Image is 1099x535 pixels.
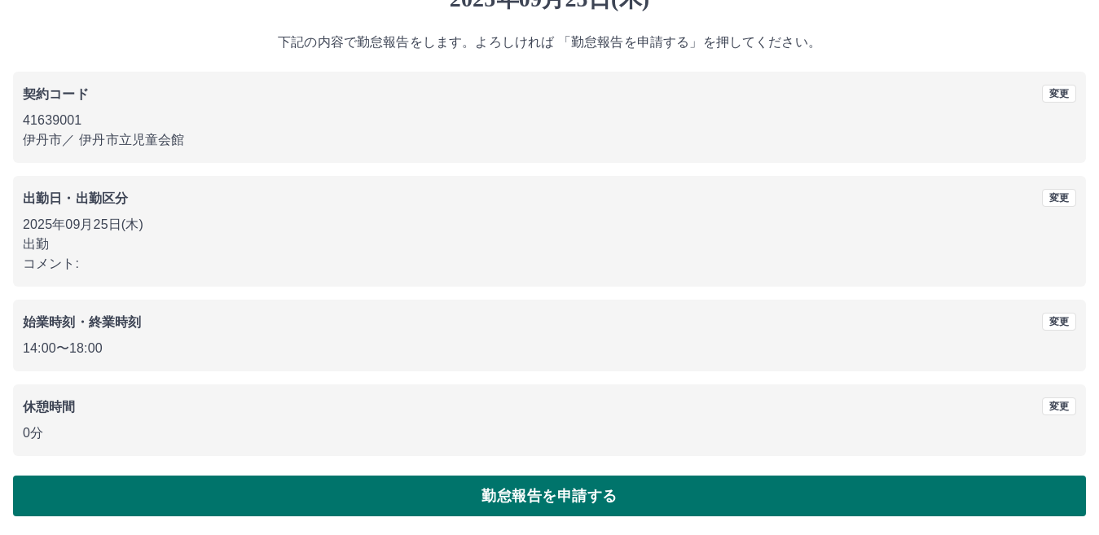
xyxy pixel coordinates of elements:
p: 14:00 〜 18:00 [23,339,1076,358]
b: 始業時刻・終業時刻 [23,315,141,329]
button: 変更 [1042,313,1076,331]
button: 変更 [1042,397,1076,415]
b: 出勤日・出勤区分 [23,191,128,205]
p: 伊丹市 ／ 伊丹市立児童会館 [23,130,1076,150]
p: 下記の内容で勤怠報告をします。よろしければ 「勤怠報告を申請する」を押してください。 [13,33,1086,52]
button: 勤怠報告を申請する [13,476,1086,516]
p: 出勤 [23,235,1076,254]
p: 41639001 [23,111,1076,130]
button: 変更 [1042,189,1076,207]
p: コメント: [23,254,1076,274]
b: 契約コード [23,87,89,101]
p: 2025年09月25日(木) [23,215,1076,235]
p: 0分 [23,423,1076,443]
button: 変更 [1042,85,1076,103]
b: 休憩時間 [23,400,76,414]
